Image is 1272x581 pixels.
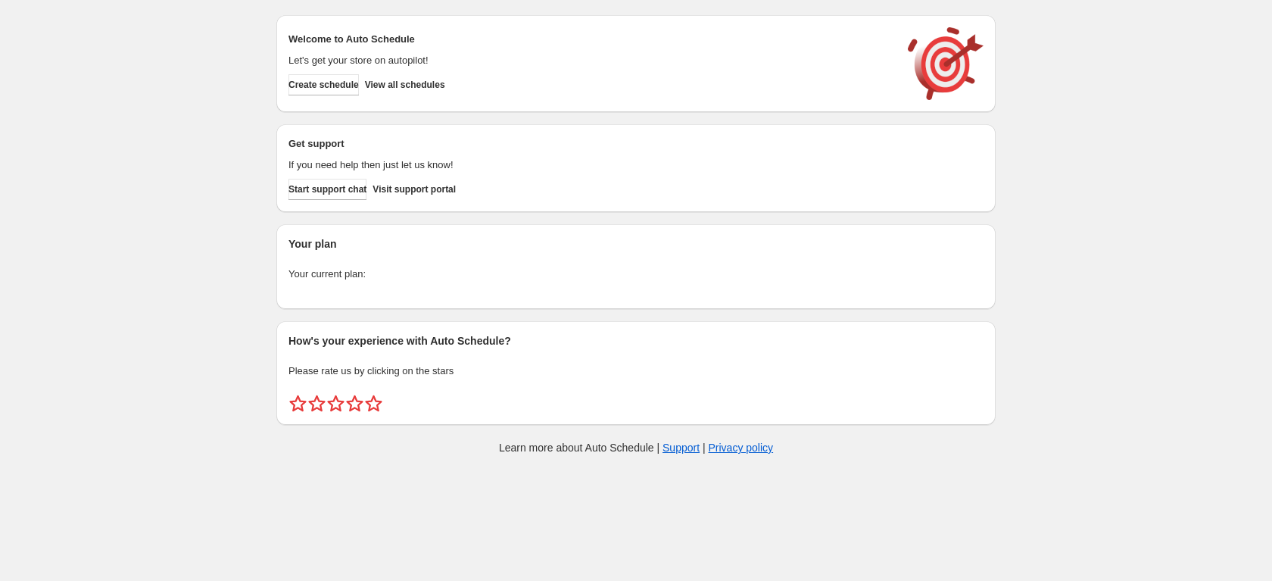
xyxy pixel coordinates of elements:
h2: Get support [288,136,893,151]
span: Start support chat [288,183,366,195]
h2: How's your experience with Auto Schedule? [288,333,984,348]
a: Support [662,442,700,454]
a: Privacy policy [709,442,774,454]
p: Let's get your store on autopilot! [288,53,893,68]
span: Create schedule [288,79,359,91]
span: Visit support portal [373,183,456,195]
a: Start support chat [288,179,366,200]
p: If you need help then just let us know! [288,158,893,173]
span: View all schedules [365,79,445,91]
h2: Welcome to Auto Schedule [288,32,893,47]
button: View all schedules [365,74,445,95]
p: Learn more about Auto Schedule | | [499,440,773,455]
p: Please rate us by clicking on the stars [288,364,984,379]
p: Your current plan: [288,267,984,282]
h2: Your plan [288,236,984,251]
a: Visit support portal [373,179,456,200]
button: Create schedule [288,74,359,95]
